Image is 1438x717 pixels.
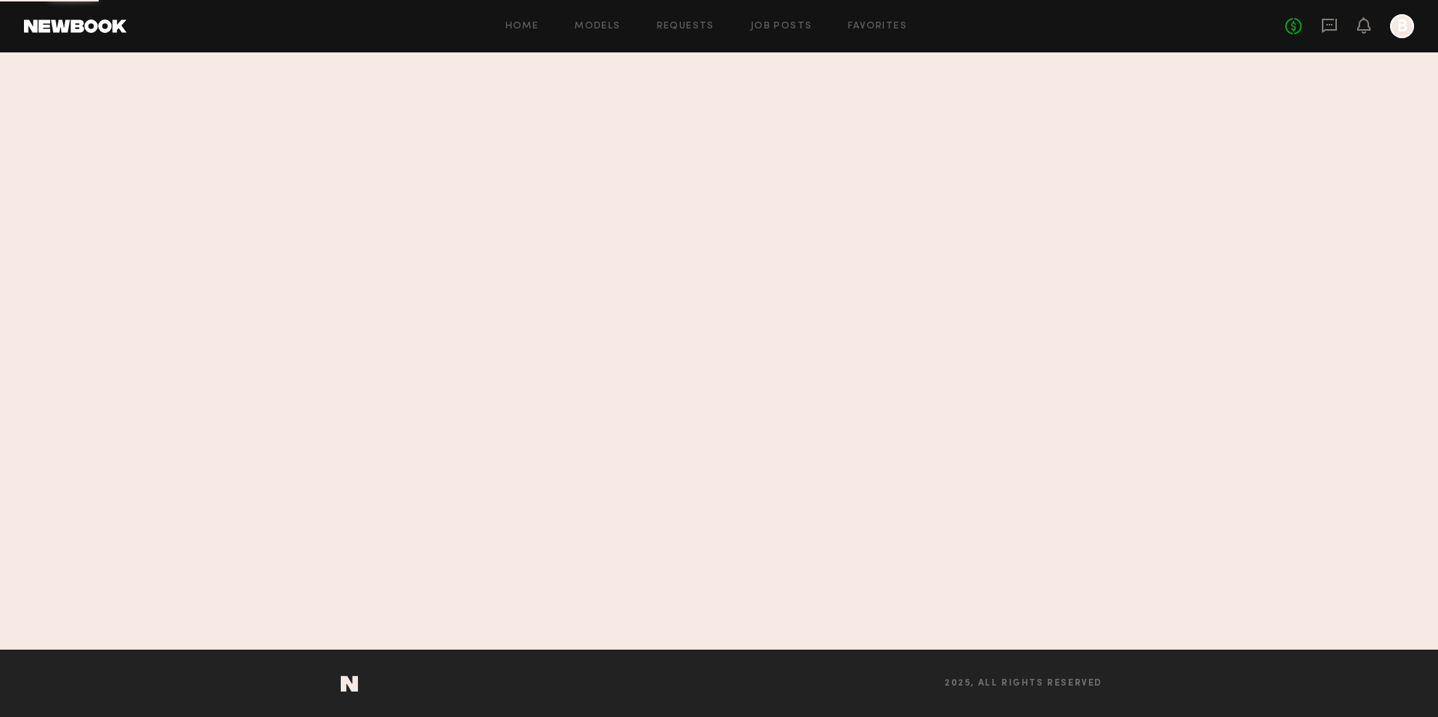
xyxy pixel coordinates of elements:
[944,679,1102,689] span: 2025, all rights reserved
[657,22,715,31] a: Requests
[848,22,907,31] a: Favorites
[574,22,620,31] a: Models
[506,22,539,31] a: Home
[1390,14,1414,38] a: B
[750,22,813,31] a: Job Posts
